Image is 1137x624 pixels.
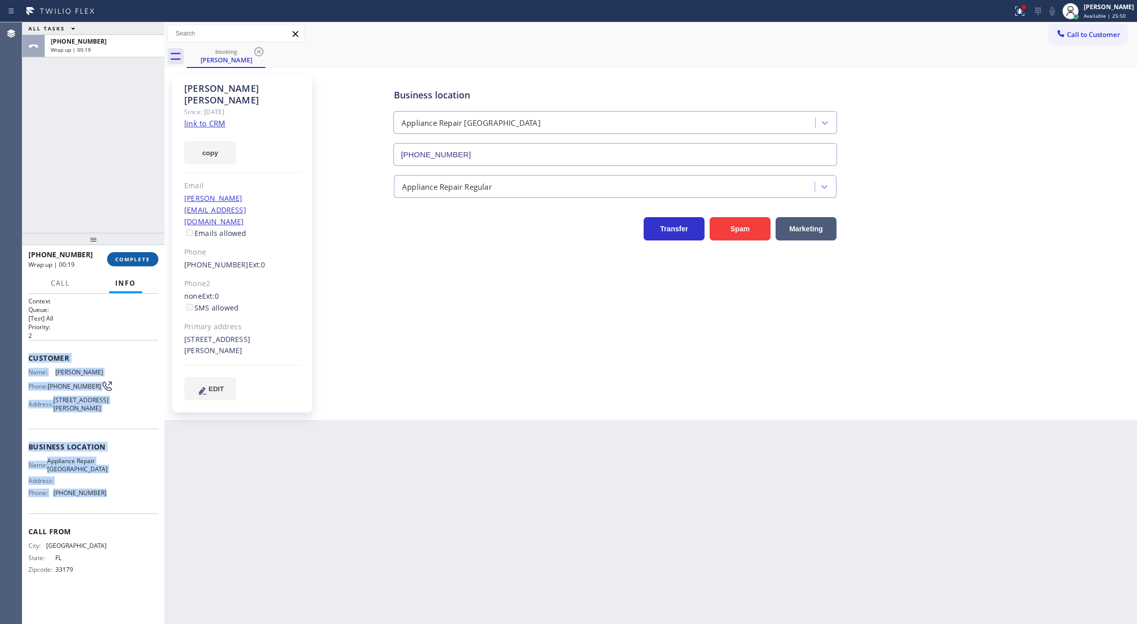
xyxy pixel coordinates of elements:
button: Call [45,273,76,293]
span: [PHONE_NUMBER] [28,250,93,259]
h1: Context [28,297,158,305]
span: Address: [28,477,55,484]
input: Emails allowed [186,229,193,236]
span: Call From [28,527,158,536]
input: Search [168,25,304,42]
span: Business location [28,442,158,452]
span: Call to Customer [1067,30,1120,39]
span: Ext: 0 [202,291,219,301]
span: [PERSON_NAME] [55,368,106,376]
h2: Priority: [28,323,158,331]
span: Phone: [28,383,48,390]
span: Available | 25:50 [1084,12,1126,19]
button: COMPLETE [107,252,158,266]
span: [STREET_ADDRESS][PERSON_NAME] [53,396,109,412]
span: ALL TASKS [28,25,65,32]
span: [PHONE_NUMBER] [48,383,101,390]
span: Name: [28,368,55,376]
button: copy [184,141,236,164]
div: Appliance Repair [GEOGRAPHIC_DATA] [402,117,541,129]
button: Transfer [644,217,705,240]
p: 2 [28,331,158,340]
a: link to CRM [184,118,225,128]
div: Phone [184,247,300,258]
button: Info [109,273,142,293]
span: FL [55,554,106,562]
div: Email [184,180,300,192]
span: Wrap up | 00:19 [28,260,75,269]
a: [PERSON_NAME][EMAIL_ADDRESS][DOMAIN_NAME] [184,193,246,226]
div: Phone2 [184,278,300,290]
span: EDIT [209,385,224,393]
span: [GEOGRAPHIC_DATA] [46,542,107,549]
div: Anastasia Kuznetsova [188,45,264,67]
span: Appliance Repair [GEOGRAPHIC_DATA] [47,457,108,473]
span: Address: [28,400,53,408]
span: Call [51,279,70,288]
button: Mute [1045,4,1059,18]
span: Name: [28,461,47,469]
span: 33179 [55,566,106,573]
div: none [184,291,300,314]
div: [PERSON_NAME] [1084,3,1134,11]
button: Spam [710,217,771,240]
span: COMPLETE [115,256,150,263]
span: [PHONE_NUMBER] [51,37,107,46]
span: [PHONE_NUMBER] [53,489,107,497]
div: [PERSON_NAME] [PERSON_NAME] [184,83,300,106]
a: [PHONE_NUMBER] [184,260,249,269]
div: Appliance Repair Regular [402,181,492,192]
button: Marketing [776,217,837,240]
div: Business location [394,88,837,102]
span: City: [28,542,46,549]
p: [Test] All [28,314,158,323]
input: Phone Number [393,143,837,166]
span: State: [28,554,55,562]
span: Zipcode: [28,566,55,573]
div: Primary address [184,321,300,333]
label: SMS allowed [184,303,239,313]
span: Ext: 0 [249,260,265,269]
button: Call to Customer [1049,25,1127,44]
span: Wrap up | 00:19 [51,46,91,53]
h2: Queue: [28,305,158,314]
span: Phone: [28,489,53,497]
button: ALL TASKS [22,22,85,34]
input: SMS allowed [186,304,193,310]
div: [STREET_ADDRESS][PERSON_NAME] [184,334,300,357]
label: Emails allowed [184,228,247,238]
div: [PERSON_NAME] [188,55,264,64]
div: Since: [DATE] [184,106,300,118]
span: Info [115,279,136,288]
button: EDIT [184,377,236,400]
div: booking [188,48,264,55]
span: Customer [28,353,158,363]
